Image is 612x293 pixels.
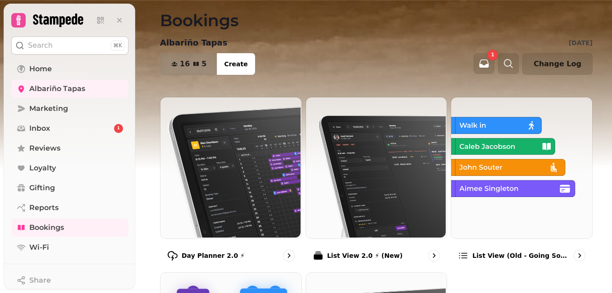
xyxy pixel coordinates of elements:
[29,183,55,193] span: Gifting
[11,139,128,157] a: Reviews
[429,251,438,260] svg: go to
[111,41,124,50] div: ⌘K
[29,202,59,213] span: Reports
[217,53,255,75] button: Create
[29,64,52,74] span: Home
[327,251,403,260] p: List View 2.0 ⚡ (New)
[160,53,217,75] button: 165
[29,103,68,114] span: Marketing
[11,37,128,55] button: Search⌘K
[11,219,128,237] a: Bookings
[11,100,128,118] a: Marketing
[160,96,301,238] img: Day Planner 2.0 ⚡
[11,179,128,197] a: Gifting
[305,96,446,238] img: List View 2.0 ⚡ (New)
[451,97,593,269] a: List view (Old - going soon)List view (Old - going soon)
[11,271,128,289] button: Share
[224,61,247,67] span: Create
[472,251,570,260] p: List view (Old - going soon)
[284,251,293,260] svg: go to
[29,275,51,286] span: Share
[117,125,120,132] span: 1
[201,60,206,68] span: 5
[11,60,128,78] a: Home
[160,37,227,49] p: Albariño Tapas
[29,222,64,233] span: Bookings
[534,60,581,68] span: Change Log
[491,53,494,57] span: 1
[522,53,593,75] button: Change Log
[28,40,53,51] p: Search
[11,159,128,177] a: Loyalty
[569,38,593,47] p: [DATE]
[575,251,584,260] svg: go to
[29,123,50,134] span: Inbox
[11,199,128,217] a: Reports
[11,119,128,137] a: Inbox1
[29,143,60,154] span: Reviews
[29,163,56,174] span: Loyalty
[160,97,302,269] a: Day Planner 2.0 ⚡Day Planner 2.0 ⚡
[450,96,591,238] img: List view (Old - going soon)
[29,83,85,94] span: Albariño Tapas
[182,251,245,260] p: Day Planner 2.0 ⚡
[29,242,49,253] span: Wi-Fi
[180,60,190,68] span: 16
[11,238,128,256] a: Wi-Fi
[11,80,128,98] a: Albariño Tapas
[306,97,448,269] a: List View 2.0 ⚡ (New)List View 2.0 ⚡ (New)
